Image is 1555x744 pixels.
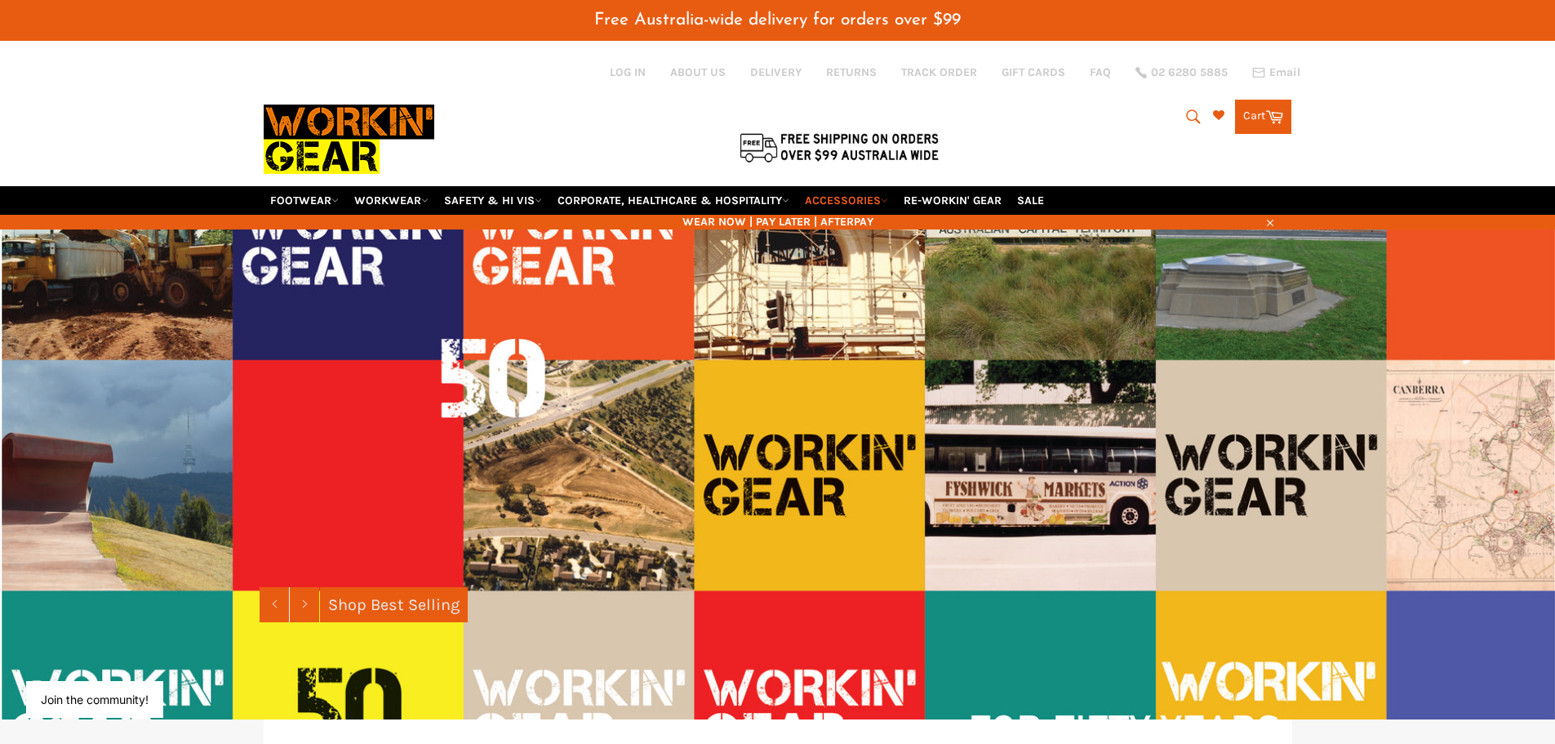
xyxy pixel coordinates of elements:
[320,587,468,622] a: Shop Best Selling
[41,693,149,706] button: Join the community!
[1269,67,1300,78] span: Email
[348,186,435,215] a: WORKWEAR
[750,65,802,80] a: DELIVERY
[798,186,895,215] a: ACCESSORIES
[897,186,1008,215] a: RE-WORKIN' GEAR
[826,65,877,80] a: RETURNS
[264,214,1292,229] span: WEAR NOW | PAY LATER | AFTERPAY
[264,186,345,215] a: FOOTWEAR
[1235,100,1291,134] a: Cart
[551,186,796,215] a: CORPORATE, HEALTHCARE & HOSPITALITY
[737,130,941,164] img: Flat $9.95 shipping Australia wide
[610,65,646,79] a: Log in
[1002,65,1065,80] a: GIFT CARDS
[1135,67,1228,78] a: 02 6280 5885
[670,65,726,80] a: ABOUT US
[1151,67,1228,78] span: 02 6280 5885
[1090,65,1111,80] a: FAQ
[1011,186,1051,215] a: SALE
[594,11,961,29] span: Free Australia-wide delivery for orders over $99
[901,65,977,80] a: TRACK ORDER
[264,93,434,185] img: Workin Gear leaders in Workwear, Safety Boots, PPE, Uniforms. Australia's No.1 in Workwear
[1252,66,1300,79] a: Email
[438,186,549,215] a: SAFETY & HI VIS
